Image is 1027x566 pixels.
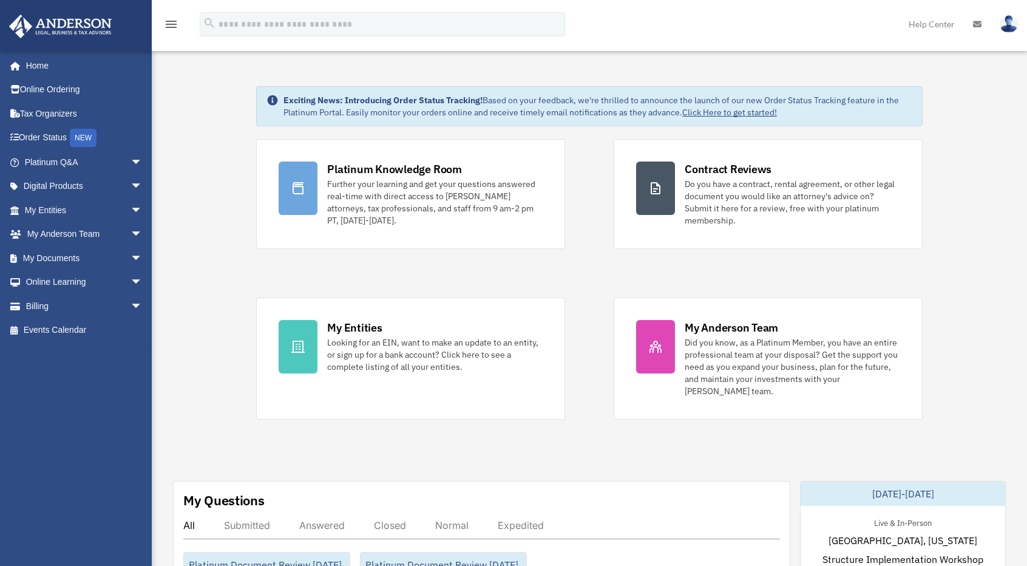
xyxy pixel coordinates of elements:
span: arrow_drop_down [130,174,155,199]
span: arrow_drop_down [130,198,155,223]
a: Platinum Knowledge Room Further your learning and get your questions answered real-time with dire... [256,139,565,249]
div: Platinum Knowledge Room [327,162,462,177]
div: Looking for an EIN, want to make an update to an entity, or sign up for a bank account? Click her... [327,336,543,373]
div: My Anderson Team [685,320,778,335]
a: Click Here to get started! [682,107,777,118]
div: Based on your feedback, we're thrilled to announce the launch of our new Order Status Tracking fe... [283,94,912,118]
div: Did you know, as a Platinum Member, you have an entire professional team at your disposal? Get th... [685,336,900,397]
a: Billingarrow_drop_down [8,294,161,318]
div: My Entities [327,320,382,335]
a: Home [8,53,155,78]
div: Closed [374,519,406,531]
div: Answered [299,519,345,531]
div: [DATE]-[DATE] [801,482,1005,506]
i: menu [164,17,178,32]
div: All [183,519,195,531]
a: My Entities Looking for an EIN, want to make an update to an entity, or sign up for a bank accoun... [256,298,565,420]
div: Contract Reviews [685,162,771,177]
a: Online Learningarrow_drop_down [8,270,161,295]
a: Tax Organizers [8,101,161,126]
span: arrow_drop_down [130,270,155,295]
a: Platinum Q&Aarrow_drop_down [8,150,161,174]
span: arrow_drop_down [130,222,155,247]
a: menu [164,21,178,32]
div: Normal [435,519,469,531]
a: My Entitiesarrow_drop_down [8,198,161,222]
a: Order StatusNEW [8,126,161,151]
a: Online Ordering [8,78,161,102]
a: My Documentsarrow_drop_down [8,246,161,270]
div: Further your learning and get your questions answered real-time with direct access to [PERSON_NAM... [327,178,543,227]
span: [GEOGRAPHIC_DATA], [US_STATE] [829,533,977,548]
span: arrow_drop_down [130,246,155,271]
div: My Questions [183,491,265,510]
div: Expedited [498,519,544,531]
div: Do you have a contract, rental agreement, or other legal document you would like an attorney's ad... [685,178,900,227]
a: Contract Reviews Do you have a contract, rental agreement, or other legal document you would like... [614,139,923,249]
div: Live & In-Person [864,516,941,528]
img: User Pic [1000,15,1018,33]
a: Events Calendar [8,318,161,343]
span: arrow_drop_down [130,150,155,175]
div: NEW [70,129,97,147]
a: Digital Productsarrow_drop_down [8,174,161,199]
div: Submitted [224,519,270,531]
img: Anderson Advisors Platinum Portal [5,15,115,38]
span: arrow_drop_down [130,294,155,319]
a: My Anderson Team Did you know, as a Platinum Member, you have an entire professional team at your... [614,298,923,420]
i: search [203,16,216,30]
strong: Exciting News: Introducing Order Status Tracking! [283,95,483,106]
a: My Anderson Teamarrow_drop_down [8,222,161,247]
